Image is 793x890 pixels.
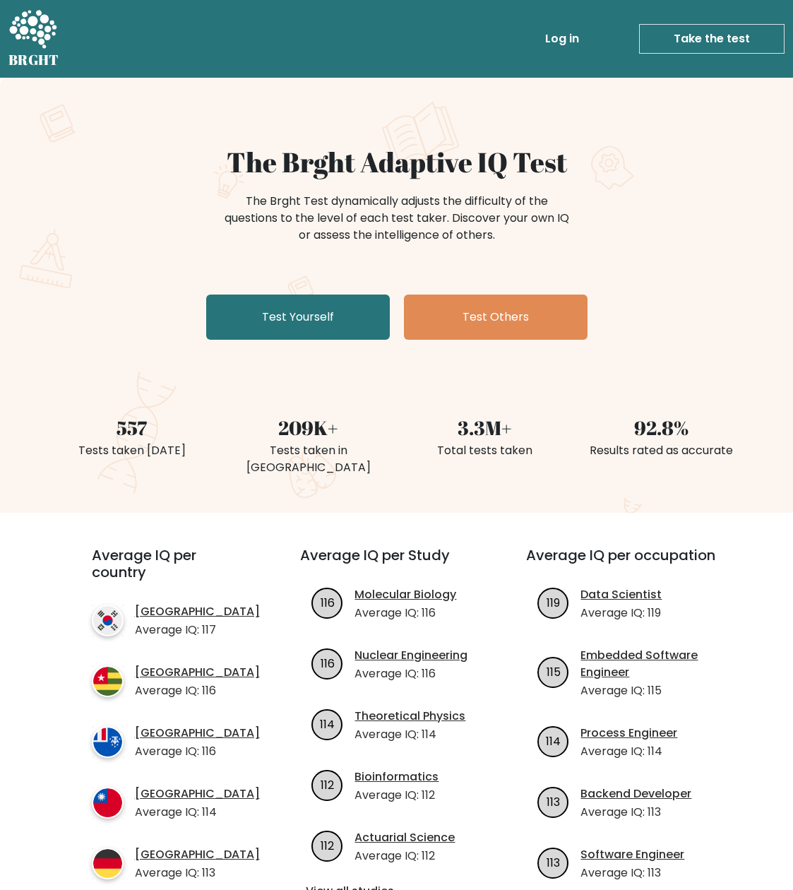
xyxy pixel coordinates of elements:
text: 114 [546,733,561,749]
img: country [92,605,124,636]
a: Process Engineer [580,725,677,742]
text: 119 [547,595,560,611]
div: The Brght Test dynamically adjusts the difficulty of the questions to the level of each test take... [220,193,573,244]
a: Data Scientist [580,586,662,603]
div: Tests taken in [GEOGRAPHIC_DATA] [229,442,388,476]
text: 114 [320,716,335,732]
a: [GEOGRAPHIC_DATA] [135,785,260,802]
h3: Average IQ per Study [300,547,492,581]
a: Log in [539,25,585,53]
p: Average IQ: 113 [135,865,260,882]
a: [GEOGRAPHIC_DATA] [135,664,260,681]
p: Average IQ: 116 [354,605,456,622]
div: Tests taken [DATE] [52,442,212,459]
p: Average IQ: 116 [135,743,260,760]
h5: BRGHT [8,52,59,69]
text: 112 [321,777,334,793]
a: Test Yourself [206,295,390,340]
img: country [92,787,124,819]
h1: The Brght Adaptive IQ Test [52,146,741,179]
a: Embedded Software Engineer [580,647,718,681]
a: [GEOGRAPHIC_DATA] [135,603,260,620]
a: Nuclear Engineering [354,647,467,664]
a: Theoretical Physics [354,708,465,725]
div: 92.8% [582,413,741,442]
a: BRGHT [8,6,59,72]
a: [GEOGRAPHIC_DATA] [135,725,260,742]
p: Average IQ: 112 [354,848,455,865]
img: country [92,848,124,879]
div: 557 [52,413,212,442]
div: 209K+ [229,413,388,442]
p: Average IQ: 113 [580,865,684,882]
p: Average IQ: 112 [354,787,439,804]
a: [GEOGRAPHIC_DATA] [135,846,260,863]
div: Results rated as accurate [582,442,741,459]
a: Test Others [404,295,588,340]
h3: Average IQ per occupation [526,547,718,581]
a: Bioinformatics [354,769,439,785]
text: 112 [321,838,334,854]
p: Average IQ: 117 [135,622,260,639]
img: country [92,665,124,697]
text: 116 [321,655,335,672]
p: Average IQ: 113 [580,804,691,821]
a: Take the test [639,24,785,54]
p: Average IQ: 114 [135,804,260,821]
a: Actuarial Science [354,829,455,846]
text: 115 [547,664,561,680]
a: Backend Developer [580,785,691,802]
p: Average IQ: 116 [354,665,467,682]
text: 113 [547,855,560,871]
h3: Average IQ per country [92,547,250,598]
p: Average IQ: 114 [354,726,465,743]
img: country [92,726,124,758]
div: 3.3M+ [405,413,565,442]
p: Average IQ: 115 [580,682,718,699]
text: 116 [321,595,335,611]
p: Average IQ: 119 [580,605,662,622]
p: Average IQ: 114 [580,743,677,760]
div: Total tests taken [405,442,565,459]
text: 113 [547,794,560,810]
p: Average IQ: 116 [135,682,260,699]
a: Molecular Biology [354,586,456,603]
a: Software Engineer [580,846,684,863]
